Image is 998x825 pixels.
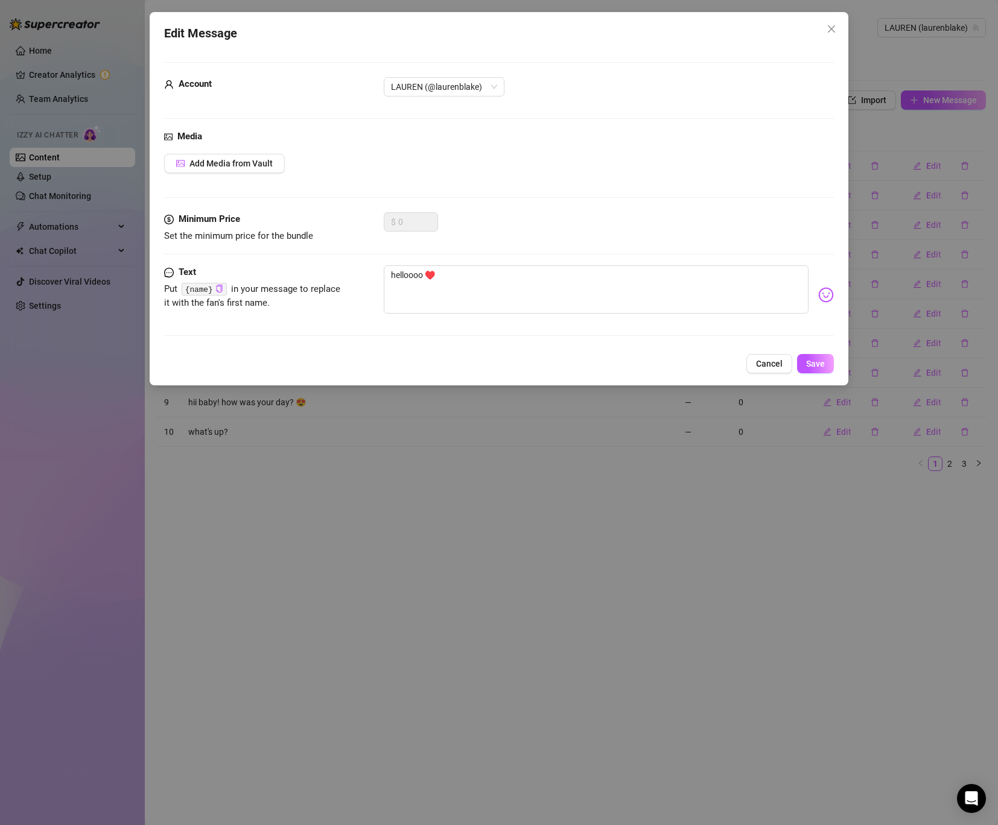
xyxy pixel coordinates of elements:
span: Set the minimum price for the bundle [164,230,313,241]
textarea: helloooo ♥️ [384,265,809,314]
span: dollar [164,212,174,227]
button: Add Media from Vault [164,154,285,173]
div: Open Intercom Messenger [957,784,986,813]
span: Add Media from Vault [189,159,273,168]
button: Click to Copy [215,285,223,294]
strong: Account [179,78,212,89]
span: close [827,24,836,34]
strong: Text [179,267,196,277]
span: copy [215,285,223,292]
span: Save [806,359,825,368]
span: Put in your message to replace it with the fan's first name. [164,283,340,309]
code: {name} [182,283,227,296]
span: Edit Message [164,24,237,43]
button: Close [822,19,841,39]
span: Close [822,24,841,34]
span: ️‍LAUREN (@laurenblake) [391,78,497,96]
span: Cancel [756,359,783,368]
span: message [164,265,174,280]
strong: Media [177,131,202,142]
span: picture [164,130,173,144]
span: picture [176,159,185,168]
button: Save [797,354,834,373]
span: user [164,77,174,92]
button: Cancel [746,354,792,373]
strong: Minimum Price [179,213,240,224]
img: svg%3e [818,287,834,303]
